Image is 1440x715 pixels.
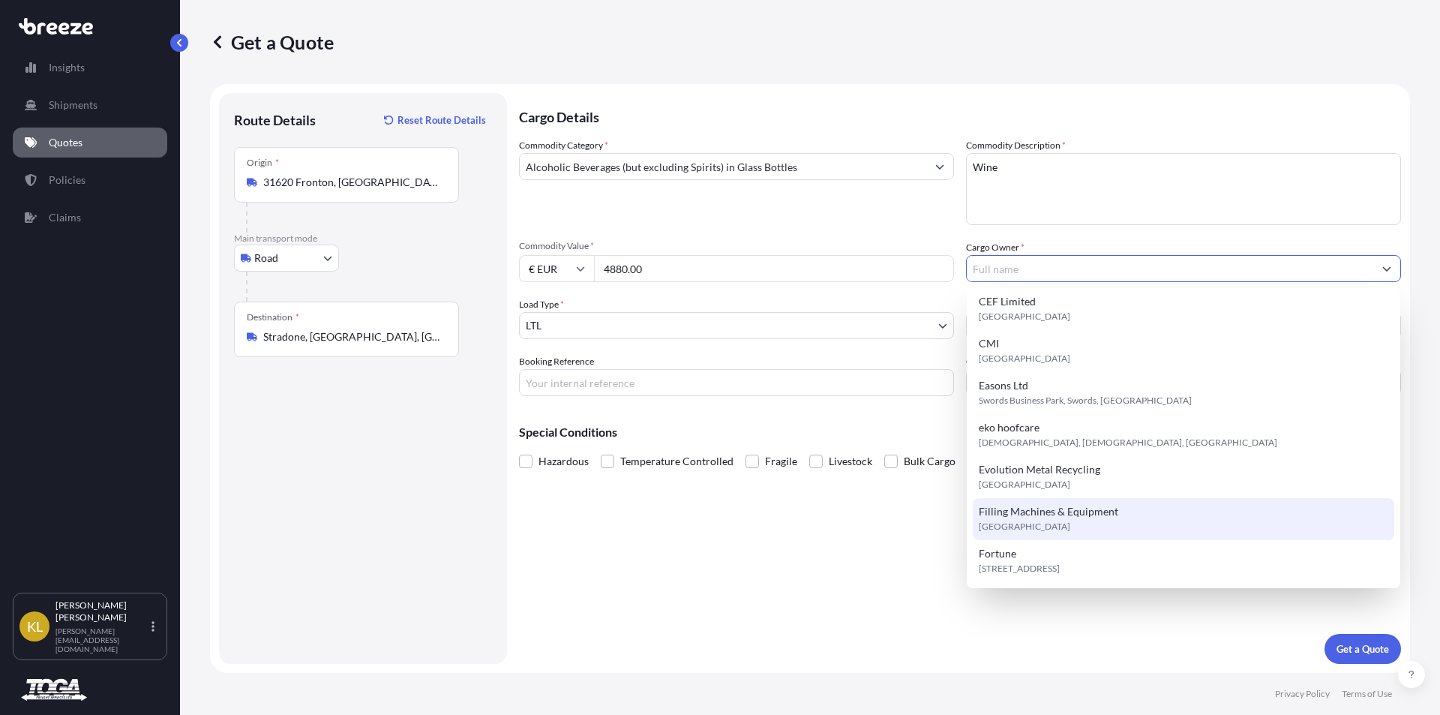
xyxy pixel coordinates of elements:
span: Bulk Cargo [904,450,955,473]
span: Easons Ltd [979,378,1028,393]
label: Carrier Name [966,354,1019,369]
span: [GEOGRAPHIC_DATA] [979,519,1070,534]
p: Get a Quote [1336,641,1389,656]
span: Load Type [519,297,564,312]
p: Insights [49,60,85,75]
span: [GEOGRAPHIC_DATA] [979,351,1070,366]
button: Show suggestions [926,153,953,180]
p: [PERSON_NAME][EMAIL_ADDRESS][DOMAIN_NAME] [55,626,148,653]
p: Reset Route Details [397,113,486,128]
input: Enter name [966,369,1401,396]
span: CMI [979,336,999,351]
span: Fortune [979,546,1016,561]
span: CEF Limited [979,294,1036,309]
p: Route Details [234,111,316,129]
input: Type amount [594,255,954,282]
label: Commodity Description [966,138,1066,153]
span: eko hoofcare [979,420,1039,435]
span: Swords Business Park, Swords, [GEOGRAPHIC_DATA] [979,393,1192,408]
span: [GEOGRAPHIC_DATA] [979,309,1070,324]
span: Freight Cost [966,297,1401,309]
span: LTL [526,318,541,333]
span: [DEMOGRAPHIC_DATA], [DEMOGRAPHIC_DATA], [GEOGRAPHIC_DATA] [979,435,1277,450]
span: Commodity Value [519,240,954,252]
p: Claims [49,210,81,225]
label: Commodity Category [519,138,608,153]
span: Road [254,251,278,266]
button: Select transport [234,245,339,272]
input: Destination [263,329,440,344]
input: Select a commodity type [520,153,926,180]
p: Special Conditions [519,426,1401,438]
p: Main transport mode [234,233,492,245]
p: [PERSON_NAME] [PERSON_NAME] [55,599,148,623]
input: Full name [967,255,1373,282]
span: Fragile [765,450,797,473]
p: Get a Quote [210,30,334,54]
p: Policies [49,173,85,188]
span: [STREET_ADDRESS] [979,561,1060,576]
span: Hazardous [538,450,589,473]
p: Shipments [49,98,97,113]
span: Livestock [829,450,872,473]
div: Origin [247,157,279,169]
p: Cargo Details [519,93,1401,138]
img: organization-logo [19,678,89,702]
span: Filling Machines & Equipment [979,504,1118,519]
p: Terms of Use [1342,688,1392,700]
div: Destination [247,311,299,323]
span: [GEOGRAPHIC_DATA] [979,477,1070,492]
input: Your internal reference [519,369,954,396]
label: Cargo Owner [966,240,1024,255]
span: Evolution Metal Recycling [979,462,1100,477]
label: Booking Reference [519,354,594,369]
input: Origin [263,175,440,190]
p: Privacy Policy [1275,688,1330,700]
button: Show suggestions [1373,255,1400,282]
span: Temperature Controlled [620,450,733,473]
p: Quotes [49,135,82,150]
span: KL [27,619,43,634]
